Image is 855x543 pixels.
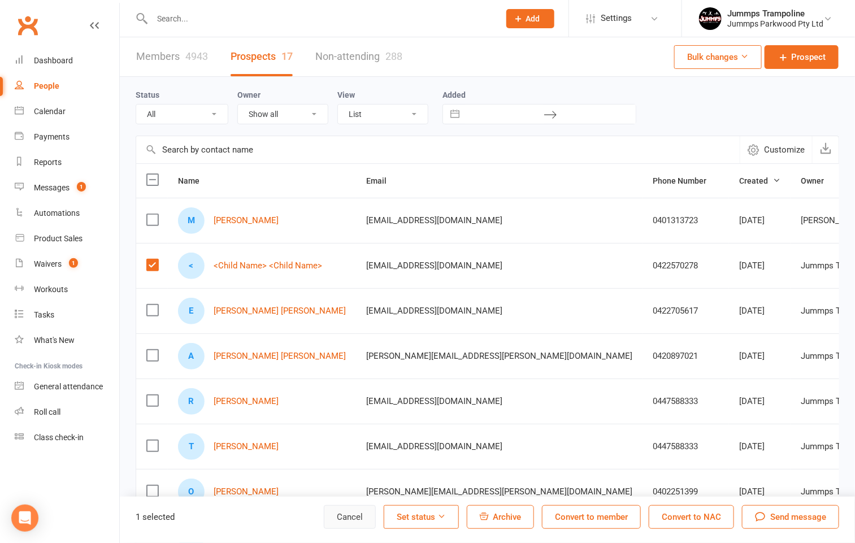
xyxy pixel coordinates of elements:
[178,343,205,370] div: Amalia
[11,505,38,532] div: Open Intercom Messenger
[34,132,70,141] div: Payments
[366,210,502,231] span: [EMAIL_ADDRESS][DOMAIN_NAME]
[149,11,492,27] input: Search...
[366,345,632,367] span: [PERSON_NAME][EMAIL_ADDRESS][PERSON_NAME][DOMAIN_NAME]
[649,505,734,529] button: Convert to NAC
[34,407,60,416] div: Roll call
[34,259,62,268] div: Waivers
[385,50,402,62] div: 288
[69,258,78,268] span: 1
[506,9,554,28] button: Add
[674,45,762,69] button: Bulk changes
[15,150,119,175] a: Reports
[214,397,279,406] a: [PERSON_NAME]
[653,442,719,451] div: 0447588333
[366,255,502,276] span: [EMAIL_ADDRESS][DOMAIN_NAME]
[653,351,719,361] div: 0420897021
[542,505,641,529] button: Convert to member
[801,174,836,188] button: Owner
[15,73,119,99] a: People
[214,487,279,497] a: [PERSON_NAME]
[34,107,66,116] div: Calendar
[653,261,719,271] div: 0422570278
[136,510,175,524] div: 1
[15,302,119,328] a: Tasks
[185,50,208,62] div: 4943
[739,351,780,361] div: [DATE]
[214,216,279,225] a: [PERSON_NAME]
[324,505,376,529] button: Cancel
[34,382,103,391] div: General attendance
[214,351,346,361] a: [PERSON_NAME] [PERSON_NAME]
[653,174,719,188] button: Phone Number
[237,90,261,99] label: Owner
[34,158,62,167] div: Reports
[653,487,719,497] div: 0402251399
[442,90,636,99] label: Added
[214,261,322,271] a: <Child Name> <Child Name>
[366,176,399,185] span: Email
[15,201,119,226] a: Automations
[15,48,119,73] a: Dashboard
[178,479,205,505] div: Olive
[765,45,839,69] a: Prospect
[178,388,205,415] div: Rose
[791,50,826,64] span: Prospect
[384,505,459,529] button: Set status
[34,310,54,319] div: Tasks
[653,306,719,316] div: 0422705617
[15,425,119,450] a: Class kiosk mode
[15,175,119,201] a: Messages 1
[15,124,119,150] a: Payments
[699,7,722,30] img: thumb_image1698795904.png
[136,136,740,163] input: Search by contact name
[15,399,119,425] a: Roll call
[15,99,119,124] a: Calendar
[601,6,632,31] span: Settings
[178,298,205,324] div: Ella Ava
[214,306,346,316] a: [PERSON_NAME] [PERSON_NAME]
[178,253,205,279] div: <Child Name>
[315,37,402,76] a: Non-attending288
[801,176,836,185] span: Owner
[727,8,823,19] div: Jummps Trampoline
[142,512,175,522] span: selected
[742,505,839,529] button: Send message
[178,207,205,234] div: Manaia
[653,216,719,225] div: 0401313723
[739,397,780,406] div: [DATE]
[366,174,399,188] button: Email
[366,390,502,412] span: [EMAIL_ADDRESS][DOMAIN_NAME]
[467,505,534,529] button: Archive
[739,306,780,316] div: [DATE]
[77,182,86,192] span: 1
[15,251,119,277] a: Waivers 1
[178,174,212,188] button: Name
[366,436,502,457] span: [EMAIL_ADDRESS][DOMAIN_NAME]
[764,143,805,157] span: Customize
[739,216,780,225] div: [DATE]
[34,183,70,192] div: Messages
[739,442,780,451] div: [DATE]
[739,174,780,188] button: Created
[214,442,279,451] a: [PERSON_NAME]
[34,336,75,345] div: What's New
[15,374,119,399] a: General attendance kiosk mode
[740,136,812,163] button: Customize
[337,90,355,99] label: View
[445,105,465,124] button: Interact with the calendar and add the check-in date for your trip.
[34,81,59,90] div: People
[770,510,826,524] span: Send message
[366,300,502,322] span: [EMAIL_ADDRESS][DOMAIN_NAME]
[727,19,823,29] div: Jummps Parkwood Pty Ltd
[178,433,205,460] div: Theodore
[739,261,780,271] div: [DATE]
[15,277,119,302] a: Workouts
[281,50,293,62] div: 17
[178,176,212,185] span: Name
[34,56,73,65] div: Dashboard
[739,176,780,185] span: Created
[136,90,159,99] label: Status
[34,285,68,294] div: Workouts
[231,37,293,76] a: Prospects17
